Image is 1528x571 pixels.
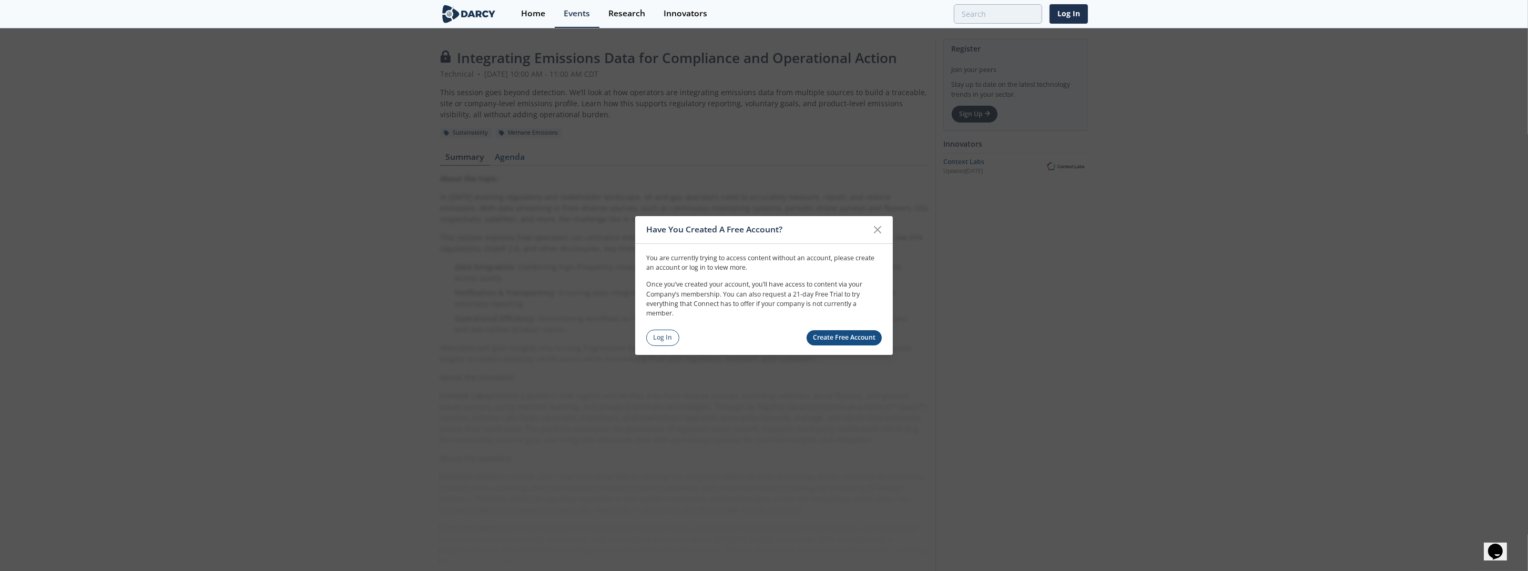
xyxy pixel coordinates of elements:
[1050,4,1088,24] a: Log In
[646,220,868,240] div: Have You Created A Free Account?
[664,9,707,18] div: Innovators
[564,9,590,18] div: Events
[646,253,882,272] p: You are currently trying to access content without an account, please create an account or log in...
[646,330,679,346] a: Log In
[1484,529,1517,560] iframe: chat widget
[521,9,545,18] div: Home
[440,5,497,23] img: logo-wide.svg
[608,9,645,18] div: Research
[954,4,1042,24] input: Advanced Search
[646,280,882,319] p: Once you’ve created your account, you’ll have access to content via your Company’s membership. Yo...
[807,330,882,345] a: Create Free Account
